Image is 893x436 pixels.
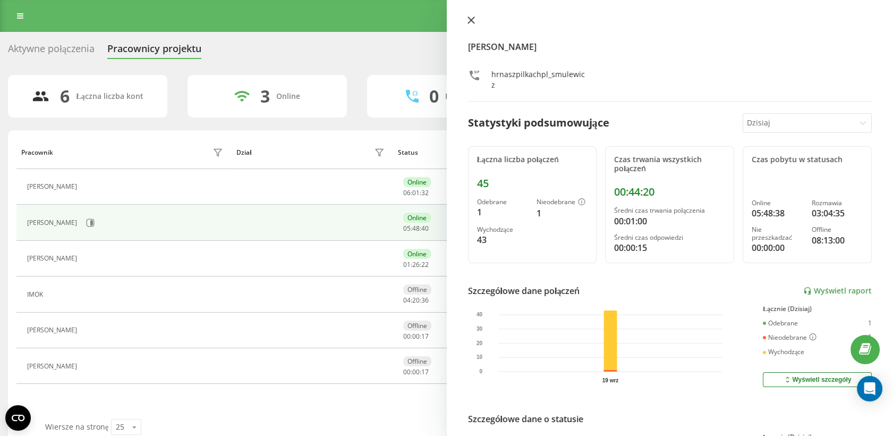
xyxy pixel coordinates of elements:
[412,296,420,305] span: 20
[491,69,589,90] div: hrnaszpilkachpl_smulewicz
[421,367,429,376] span: 17
[27,219,80,227] div: [PERSON_NAME]
[812,226,863,233] div: Offline
[812,234,863,247] div: 08:13:00
[421,188,429,197] span: 32
[276,92,300,101] div: Online
[868,320,872,327] div: 1
[468,284,580,297] div: Szczegółowe dane połączeń
[421,332,429,341] span: 17
[27,291,46,298] div: IMOK
[763,320,798,327] div: Odebrane
[752,199,803,207] div: Online
[403,332,411,341] span: 00
[476,326,482,332] text: 30
[403,260,411,269] span: 01
[412,260,420,269] span: 26
[403,213,431,223] div: Online
[752,207,803,220] div: 05:48:38
[614,234,725,241] div: Średni czas odpowiedzi
[476,340,482,346] text: 20
[5,405,31,431] button: Open CMP widget
[476,355,482,360] text: 10
[421,296,429,305] span: 36
[803,287,872,296] a: Wyświetl raport
[812,207,863,220] div: 03:04:35
[468,115,609,131] div: Statystyki podsumowujące
[27,255,80,262] div: [PERSON_NAME]
[412,332,420,341] span: 00
[403,284,431,295] div: Offline
[752,155,863,164] div: Czas pobytu w statusach
[445,92,488,101] div: Rozmawiają
[27,183,80,190] div: [PERSON_NAME]
[76,92,143,101] div: Łączna liczba kont
[403,321,431,331] div: Offline
[116,422,124,432] div: 25
[812,199,863,207] div: Rozmawia
[479,368,482,374] text: 0
[477,198,528,206] div: Odebrane
[602,378,618,383] text: 19 wrz
[429,86,439,106] div: 0
[614,186,725,198] div: 00:44:20
[107,43,201,60] div: Pracownicy projektu
[27,363,80,370] div: [PERSON_NAME]
[27,326,80,334] div: [PERSON_NAME]
[403,177,431,187] div: Online
[477,206,528,219] div: 1
[403,368,429,376] div: : :
[468,40,872,53] h4: [PERSON_NAME]
[477,177,588,190] div: 45
[477,155,588,164] div: Łączna liczba połączeń
[477,226,528,233] div: Wychodzące
[60,86,70,106] div: 6
[537,207,588,220] div: 1
[614,207,725,214] div: Średni czas trwania połączenia
[403,225,429,232] div: : :
[45,422,108,432] span: Wiersze na stronę
[783,375,851,384] div: Wyświetl szczegóły
[476,312,482,317] text: 40
[21,149,53,156] div: Pracownik
[403,224,411,233] span: 05
[614,241,725,254] div: 00:00:15
[403,261,429,269] div: : :
[412,224,420,233] span: 48
[398,149,418,156] div: Status
[412,367,420,376] span: 00
[763,305,872,313] div: Łącznie (Dzisiaj)
[403,297,429,304] div: : :
[403,249,431,259] div: Online
[403,189,429,197] div: : :
[477,233,528,246] div: 43
[614,215,725,228] div: 00:01:00
[236,149,251,156] div: Dział
[752,241,803,254] div: 00:00:00
[614,155,725,173] div: Czas trwania wszystkich połączeń
[403,367,411,376] span: 00
[412,188,420,197] span: 01
[752,226,803,241] div: Nie przeszkadzać
[403,188,411,197] span: 06
[403,356,431,366] div: Offline
[857,376,882,401] div: Open Intercom Messenger
[868,333,872,342] div: 1
[403,296,411,305] span: 04
[763,348,804,356] div: Wychodzące
[403,333,429,340] div: : :
[763,372,872,387] button: Wyświetl szczegóły
[763,333,817,342] div: Nieodebrane
[468,413,583,425] div: Szczegółowe dane o statusie
[260,86,270,106] div: 3
[537,198,588,207] div: Nieodebrane
[421,260,429,269] span: 22
[8,43,95,60] div: Aktywne połączenia
[421,224,429,233] span: 40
